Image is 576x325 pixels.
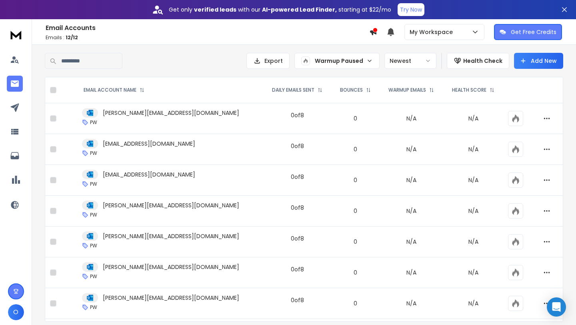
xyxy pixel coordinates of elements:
p: N/A [448,114,499,122]
div: Open Intercom Messenger [547,297,566,317]
div: 0 of 8 [291,204,304,212]
p: PW [90,243,97,249]
p: 0 [336,114,374,122]
strong: AI-powered Lead Finder, [262,6,337,14]
p: Get Free Credits [511,28,556,36]
p: [PERSON_NAME][EMAIL_ADDRESS][DOMAIN_NAME] [103,294,239,302]
div: 0 of 8 [291,235,304,243]
p: Warmup Paused [315,57,363,65]
p: N/A [448,145,499,153]
div: 0 of 8 [291,111,304,119]
div: EMAIL ACCOUNT NAME [84,87,144,93]
button: Newest [384,53,436,69]
p: My Workspace [410,28,456,36]
p: Try Now [400,6,422,14]
td: N/A [379,257,443,288]
p: PW [90,273,97,280]
p: N/A [448,238,499,246]
button: Health Check [447,53,509,69]
span: 12 / 12 [66,34,78,41]
p: [PERSON_NAME][EMAIL_ADDRESS][DOMAIN_NAME] [103,201,239,209]
p: 0 [336,176,374,184]
p: [PERSON_NAME][EMAIL_ADDRESS][DOMAIN_NAME] [103,232,239,240]
p: N/A [448,269,499,277]
p: 0 [336,207,374,215]
p: WARMUP EMAILS [388,87,426,93]
td: N/A [379,134,443,165]
p: [EMAIL_ADDRESS][DOMAIN_NAME] [103,171,195,179]
h1: Email Accounts [46,23,369,33]
p: PW [90,150,97,156]
button: Try Now [398,3,424,16]
td: N/A [379,103,443,134]
p: N/A [448,299,499,307]
button: Get Free Credits [494,24,562,40]
p: Emails : [46,34,369,41]
p: 0 [336,269,374,277]
div: 0 of 8 [291,296,304,304]
p: PW [90,212,97,218]
p: 0 [336,238,374,246]
p: PW [90,181,97,187]
p: PW [90,304,97,311]
p: [PERSON_NAME][EMAIL_ADDRESS][DOMAIN_NAME] [103,263,239,271]
p: DAILY EMAILS SENT [272,87,314,93]
p: [PERSON_NAME][EMAIL_ADDRESS][DOMAIN_NAME] [103,109,239,117]
img: logo [8,27,24,42]
p: HEALTH SCORE [452,87,486,93]
strong: verified leads [194,6,236,14]
p: Get only with our starting at $22/mo [169,6,391,14]
p: PW [90,119,97,126]
p: Health Check [463,57,502,65]
td: N/A [379,165,443,196]
td: N/A [379,196,443,227]
p: [EMAIL_ADDRESS][DOMAIN_NAME] [103,140,195,148]
div: 0 of 8 [291,173,304,181]
div: 0 of 8 [291,265,304,273]
button: Add New [514,53,563,69]
td: N/A [379,288,443,319]
button: O [8,304,24,320]
p: N/A [448,207,499,215]
p: N/A [448,176,499,184]
p: 0 [336,145,374,153]
p: 0 [336,299,374,307]
p: BOUNCES [340,87,363,93]
td: N/A [379,227,443,257]
div: 0 of 8 [291,142,304,150]
button: Export [246,53,290,69]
